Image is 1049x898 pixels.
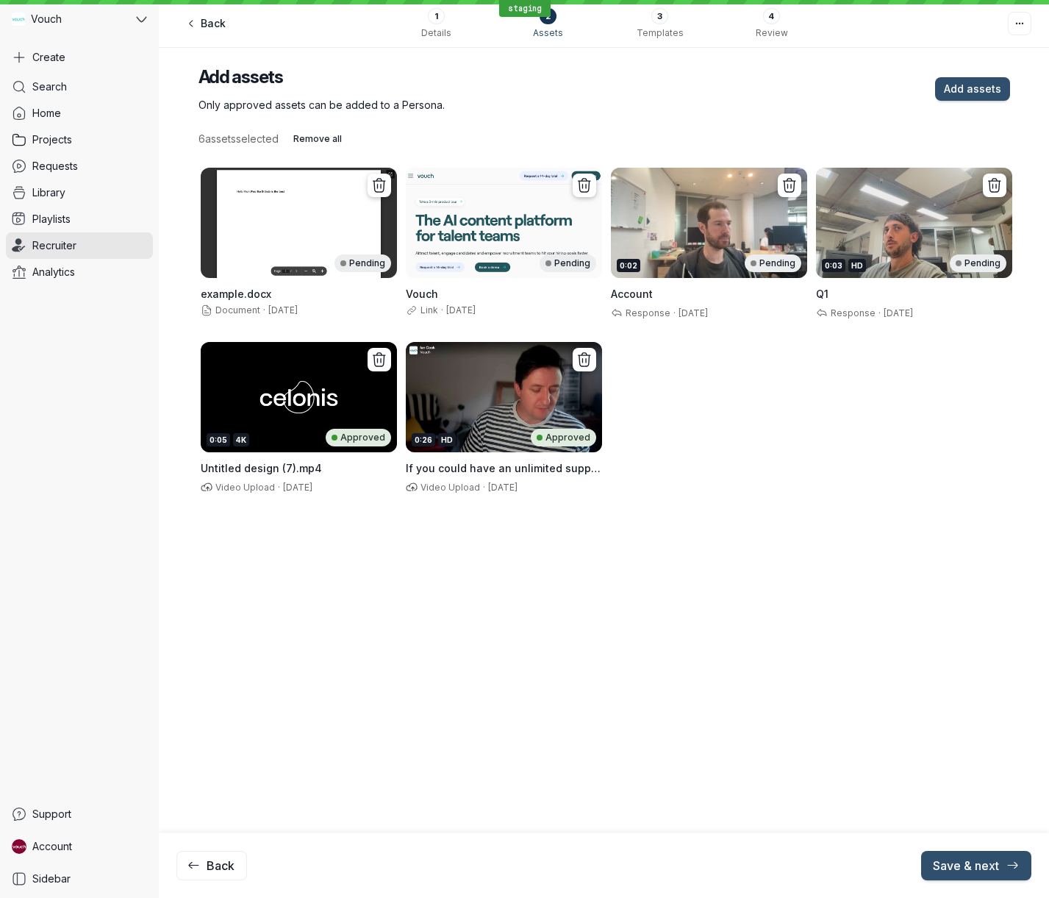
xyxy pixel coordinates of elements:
span: [DATE] [679,307,708,318]
a: Back [176,12,234,35]
span: · [670,307,679,319]
div: 2 [545,9,551,24]
img: Vouch avatar [12,13,25,26]
span: · [480,482,488,493]
span: · [260,304,268,316]
button: Delete asset [368,348,391,371]
span: Requests [32,159,78,174]
span: Account [32,839,72,854]
span: Create [32,50,65,65]
div: 0:05 [207,433,230,446]
a: Recruiter [6,232,153,259]
button: Delete asset [368,174,391,197]
div: HD [438,433,456,446]
span: Playlists [32,212,71,227]
button: Save & next [921,851,1031,880]
a: 3Templates [613,8,707,39]
div: 0:02 [617,259,640,272]
span: Untitled design (7).mp4 [201,462,322,474]
a: Support [6,801,153,827]
span: Save & next [933,858,1020,873]
span: Video Upload [212,482,275,493]
a: Requests [6,153,153,179]
span: Response [828,307,876,318]
span: Search [32,79,67,94]
span: [DATE] [446,304,476,316]
a: Analytics [6,259,153,285]
div: 4 [768,9,774,24]
span: Analytics [32,265,75,279]
span: · [438,304,446,316]
h2: Add assets [198,65,604,89]
a: Library [6,179,153,206]
div: Approved [326,429,391,446]
span: Home [32,106,61,121]
span: Support [32,807,71,822]
span: · [876,307,884,319]
img: Stephane avatar [12,839,26,854]
span: Vouch [31,12,62,26]
span: Q1 [816,288,828,300]
span: Recruiter [32,238,76,253]
span: [DATE] [283,482,312,493]
a: Projects [6,126,153,153]
a: 2Assets [501,8,595,39]
div: Vouch [6,6,133,32]
a: 1Details [390,8,484,39]
div: 4K [233,433,249,446]
div: HD [848,259,866,272]
a: 4Review [725,8,819,39]
a: Stephane avatarAccount [6,833,153,860]
h3: If you could have an unlimited supply of one thing, what would it be? [406,461,602,476]
div: Pending [540,254,596,272]
div: Templates [637,27,684,39]
span: Remove all [293,132,342,146]
div: Assets [533,27,563,39]
span: · [275,482,283,493]
div: 0:26 [412,433,435,446]
div: 0:03 [822,259,845,272]
button: Select assets [935,77,1010,101]
div: 1 [434,9,438,24]
span: Link [406,304,438,316]
button: Create [6,44,153,71]
span: Library [32,185,65,200]
span: Back [201,16,226,31]
a: Home [6,100,153,126]
span: Document [201,304,260,316]
span: example.docx [201,288,271,300]
div: Approved [531,429,596,446]
button: Vouch avatarVouch [6,6,153,32]
span: Only approved assets can be added to a Persona. [198,98,445,113]
span: Account [611,288,653,300]
a: Sidebar [6,866,153,892]
div: Details [421,27,451,39]
div: Pending [334,254,391,272]
div: Pending [745,254,801,272]
span: [DATE] [884,307,913,318]
button: Delete asset [778,174,801,197]
button: Delete asset [573,348,596,371]
div: 3 [657,9,662,24]
span: Video Upload [418,482,480,493]
div: Review [756,27,788,39]
span: Back [189,858,234,873]
button: Remove all selected assets [287,130,348,148]
button: Delete asset [573,174,596,197]
button: Previous [176,851,247,880]
a: Search [6,74,153,100]
span: Add assets [944,82,1001,96]
span: [DATE] [488,482,518,493]
span: Response [623,307,670,318]
span: 6 asset s selected [198,132,279,146]
button: Delete asset [983,174,1006,197]
span: Sidebar [32,872,71,886]
span: Vouch [406,288,438,300]
span: [DATE] [268,304,298,316]
a: Playlists [6,206,153,232]
div: Pending [950,254,1006,272]
span: Projects [32,132,72,147]
span: If you could have an unlimited supply of one thing, what would it be? [406,462,601,489]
